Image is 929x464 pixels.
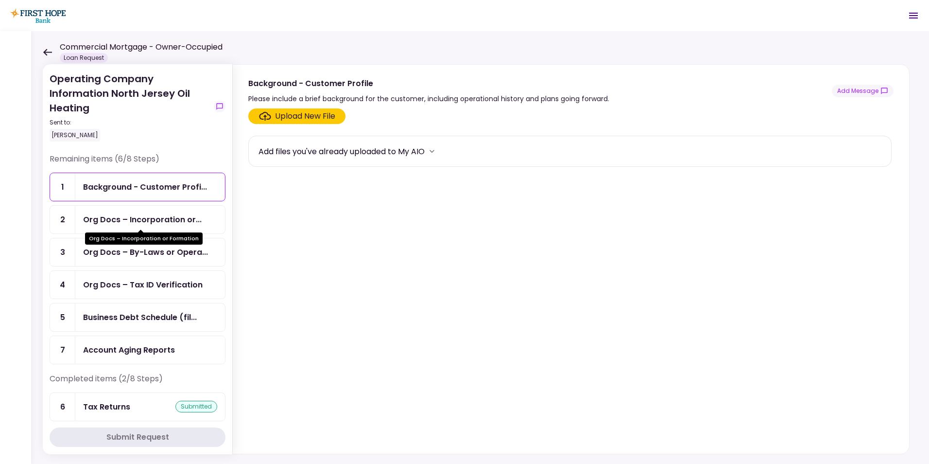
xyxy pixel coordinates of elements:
[50,303,75,331] div: 5
[50,153,225,173] div: Remaining items (6/8 Steps)
[50,428,225,447] button: Submit Request
[50,173,75,201] div: 1
[902,4,925,27] button: Open menu
[214,101,225,112] button: show-messages
[50,173,225,201] a: 1Background - Customer Profile
[50,270,225,299] a: 4Org Docs – Tax ID Verification
[83,344,175,356] div: Account Aging Reports
[50,206,75,233] div: 2
[10,8,66,23] img: Partner icon
[83,214,202,226] div: Org Docs – Incorporation or Formation
[50,238,75,266] div: 3
[275,110,335,122] div: Upload New File
[50,71,210,142] div: Operating Company Information North Jersey Oil Heating
[248,77,609,89] div: Background - Customer Profile
[83,311,197,323] div: Business Debt Schedule (fill and sign)
[50,205,225,234] a: 2Org Docs – Incorporation or Formation
[50,393,225,421] a: 6Tax Returnssubmitted
[83,401,130,413] div: Tax Returns
[50,238,225,267] a: 3Org Docs – By-Laws or Operating Agreement
[258,145,425,158] div: Add files you've already uploaded to My AIO
[60,53,108,63] div: Loan Request
[50,118,210,127] div: Sent to:
[232,64,910,454] div: Background - Customer ProfilePlease include a brief background for the customer, including operat...
[50,373,225,393] div: Completed items (2/8 Steps)
[50,271,75,299] div: 4
[50,393,75,421] div: 6
[248,93,609,105] div: Please include a brief background for the customer, including operational history and plans going...
[248,108,345,124] span: Click here to upload the required document
[50,129,100,142] div: [PERSON_NAME]
[83,246,208,258] div: Org Docs – By-Laws or Operating Agreement
[175,401,217,412] div: submitted
[85,232,203,245] div: Org Docs – Incorporation or Formation
[832,85,894,97] button: show-messages
[83,181,207,193] div: Background - Customer Profile
[106,431,169,443] div: Submit Request
[50,303,225,332] a: 5Business Debt Schedule (fill and sign)
[50,336,225,364] a: 7Account Aging Reports
[60,41,223,53] h1: Commercial Mortgage - Owner-Occupied
[425,144,439,159] button: more
[50,336,75,364] div: 7
[83,279,203,291] div: Org Docs – Tax ID Verification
